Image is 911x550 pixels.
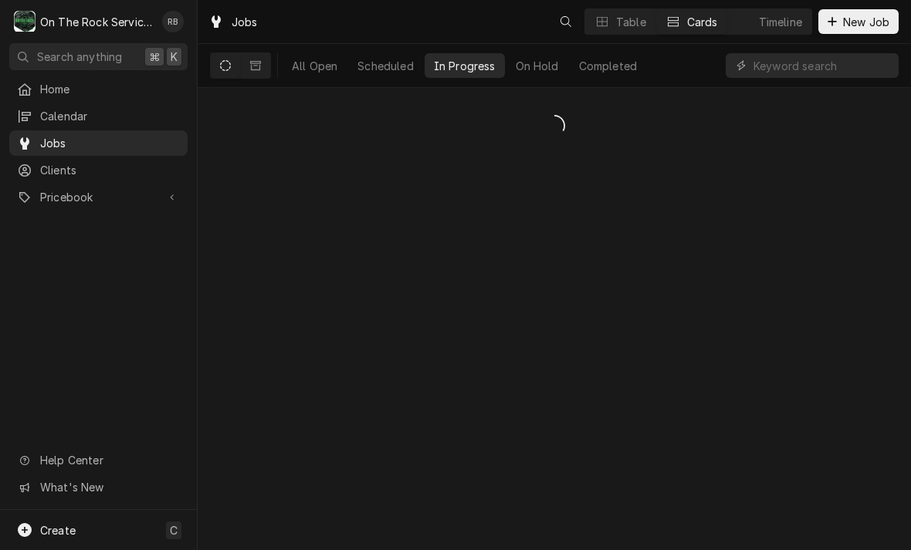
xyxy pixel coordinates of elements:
[40,14,154,30] div: On The Rock Services
[162,11,184,32] div: RB
[40,108,180,124] span: Calendar
[544,110,565,142] span: Loading...
[9,474,188,500] a: Go to What's New
[687,14,718,30] div: Cards
[149,49,160,65] span: ⌘
[40,524,76,537] span: Create
[759,14,802,30] div: Timeline
[9,184,188,210] a: Go to Pricebook
[818,9,899,34] button: New Job
[9,103,188,129] a: Calendar
[198,110,911,142] div: In Progress Jobs List Loading
[40,189,157,205] span: Pricebook
[516,58,559,74] div: On Hold
[9,76,188,102] a: Home
[292,58,337,74] div: All Open
[357,58,413,74] div: Scheduled
[14,11,36,32] div: O
[9,447,188,473] a: Go to Help Center
[162,11,184,32] div: Ray Beals's Avatar
[616,14,646,30] div: Table
[170,522,178,538] span: C
[579,58,637,74] div: Completed
[40,81,180,97] span: Home
[434,58,496,74] div: In Progress
[171,49,178,65] span: K
[40,135,180,151] span: Jobs
[9,43,188,70] button: Search anything⌘K
[9,157,188,183] a: Clients
[9,130,188,156] a: Jobs
[40,162,180,178] span: Clients
[40,452,178,468] span: Help Center
[37,49,122,65] span: Search anything
[754,53,891,78] input: Keyword search
[840,14,892,30] span: New Job
[40,479,178,495] span: What's New
[14,11,36,32] div: On The Rock Services's Avatar
[554,9,578,34] button: Open search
